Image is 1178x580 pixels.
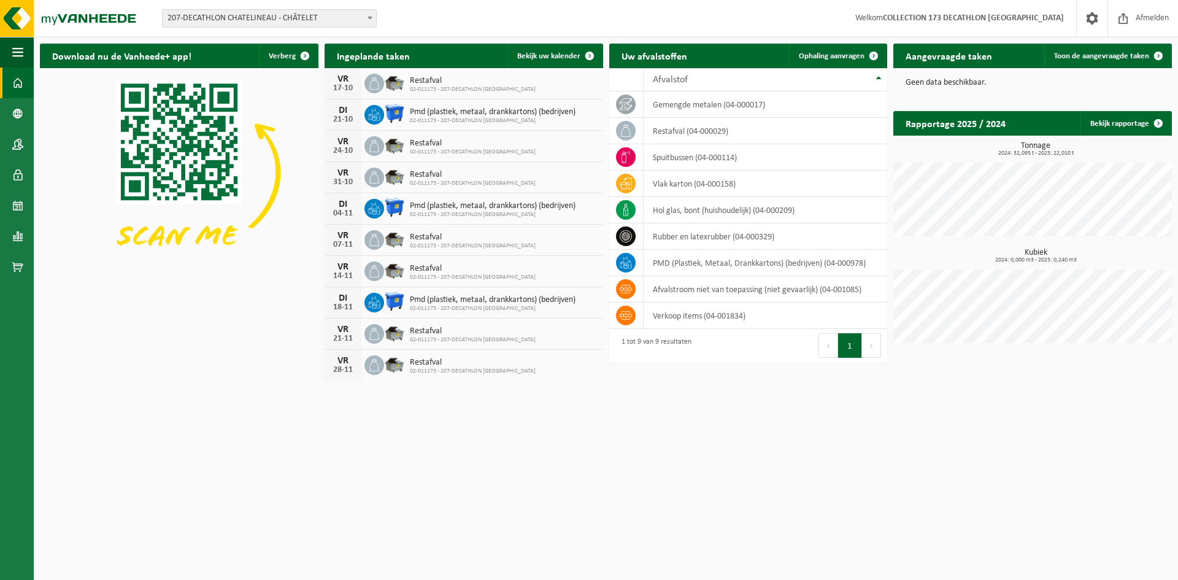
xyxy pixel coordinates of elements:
img: WB-5000-GAL-GY-04 [384,134,405,155]
p: Geen data beschikbaar. [906,79,1160,87]
img: WB-1100-HPE-BE-01 [384,291,405,312]
span: 02-011173 - 207-DECATHLON [GEOGRAPHIC_DATA] [410,336,536,344]
span: Pmd (plastiek, metaal, drankkartons) (bedrijven) [410,107,576,117]
td: verkoop items (04-001834) [644,303,888,329]
span: 02-011173 - 207-DECATHLON [GEOGRAPHIC_DATA] [410,149,536,156]
span: 02-011173 - 207-DECATHLON [GEOGRAPHIC_DATA] [410,274,536,281]
span: 207-DECATHLON CHATELINEAU - CHÂTELET [163,10,376,27]
div: 21-10 [331,115,355,124]
h3: Kubiek [899,249,1172,263]
img: WB-1100-HPE-BE-01 [384,103,405,124]
a: Ophaling aanvragen [789,44,886,68]
span: Afvalstof [653,75,688,85]
div: 1 tot 9 van 9 resultaten [615,332,691,359]
span: 02-011173 - 207-DECATHLON [GEOGRAPHIC_DATA] [410,117,576,125]
span: Restafval [410,264,536,274]
h2: Download nu de Vanheede+ app! [40,44,204,68]
button: Next [862,333,881,358]
div: 21-11 [331,334,355,343]
span: 02-011173 - 207-DECATHLON [GEOGRAPHIC_DATA] [410,305,576,312]
td: restafval (04-000029) [644,118,888,144]
div: 31-10 [331,178,355,187]
div: VR [331,262,355,272]
img: WB-5000-GAL-GY-04 [384,228,405,249]
span: Restafval [410,327,536,336]
span: Restafval [410,139,536,149]
span: 02-011173 - 207-DECATHLON [GEOGRAPHIC_DATA] [410,368,536,375]
td: spuitbussen (04-000114) [644,144,888,171]
span: 207-DECATHLON CHATELINEAU - CHÂTELET [162,9,377,28]
img: WB-5000-GAL-GY-04 [384,354,405,374]
span: Restafval [410,170,536,180]
div: VR [331,137,355,147]
h2: Rapportage 2025 / 2024 [893,111,1018,135]
div: 04-11 [331,209,355,218]
span: Verberg [269,52,296,60]
button: Previous [818,333,838,358]
img: WB-5000-GAL-GY-04 [384,72,405,93]
span: Pmd (plastiek, metaal, drankkartons) (bedrijven) [410,295,576,305]
span: 2024: 32,095 t - 2025: 22,010 t [899,150,1172,157]
img: WB-5000-GAL-GY-04 [384,322,405,343]
div: 18-11 [331,303,355,312]
span: Toon de aangevraagde taken [1054,52,1149,60]
span: 02-011173 - 207-DECATHLON [GEOGRAPHIC_DATA] [410,211,576,218]
span: Restafval [410,233,536,242]
a: Bekijk rapportage [1080,111,1171,136]
td: hol glas, bont (huishoudelijk) (04-000209) [644,197,888,223]
div: 28-11 [331,366,355,374]
td: gemengde metalen (04-000017) [644,91,888,118]
a: Bekijk uw kalender [507,44,602,68]
div: 17-10 [331,84,355,93]
img: WB-1100-HPE-BE-01 [384,197,405,218]
span: Pmd (plastiek, metaal, drankkartons) (bedrijven) [410,201,576,211]
div: VR [331,168,355,178]
div: DI [331,293,355,303]
span: Bekijk uw kalender [517,52,580,60]
span: 02-011173 - 207-DECATHLON [GEOGRAPHIC_DATA] [410,180,536,187]
span: Ophaling aanvragen [799,52,864,60]
span: 2024: 0,000 m3 - 2025: 0,240 m3 [899,257,1172,263]
span: Restafval [410,76,536,86]
div: DI [331,199,355,209]
img: WB-5000-GAL-GY-04 [384,166,405,187]
h3: Tonnage [899,142,1172,157]
td: afvalstroom niet van toepassing (niet gevaarlijk) (04-001085) [644,276,888,303]
div: 07-11 [331,241,355,249]
span: Restafval [410,358,536,368]
div: VR [331,325,355,334]
div: VR [331,74,355,84]
div: VR [331,356,355,366]
h2: Uw afvalstoffen [609,44,699,68]
span: 02-011173 - 207-DECATHLON [GEOGRAPHIC_DATA] [410,242,536,250]
td: PMD (Plastiek, Metaal, Drankkartons) (bedrijven) (04-000978) [644,250,888,276]
strong: COLLECTION 173 DECATHLON [GEOGRAPHIC_DATA] [883,14,1064,23]
div: DI [331,106,355,115]
h2: Aangevraagde taken [893,44,1004,68]
button: Verberg [259,44,317,68]
button: 1 [838,333,862,358]
div: 14-11 [331,272,355,280]
td: vlak karton (04-000158) [644,171,888,197]
td: rubber en latexrubber (04-000329) [644,223,888,250]
img: WB-5000-GAL-GY-04 [384,260,405,280]
a: Toon de aangevraagde taken [1044,44,1171,68]
div: 24-10 [331,147,355,155]
div: VR [331,231,355,241]
span: 02-011173 - 207-DECATHLON [GEOGRAPHIC_DATA] [410,86,536,93]
h2: Ingeplande taken [325,44,422,68]
img: Download de VHEPlus App [40,68,318,277]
